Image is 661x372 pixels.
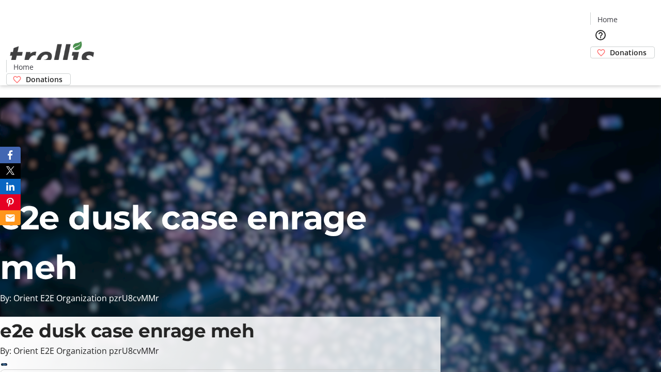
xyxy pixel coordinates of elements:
a: Donations [6,73,71,85]
span: Donations [26,74,62,85]
span: Home [13,61,34,72]
span: Donations [610,47,647,58]
a: Home [7,61,40,72]
img: Orient E2E Organization pzrU8cvMMr's Logo [6,30,98,82]
a: Donations [590,47,655,58]
button: Help [590,25,611,45]
span: Home [597,14,618,25]
a: Home [591,14,624,25]
button: Cart [590,58,611,79]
